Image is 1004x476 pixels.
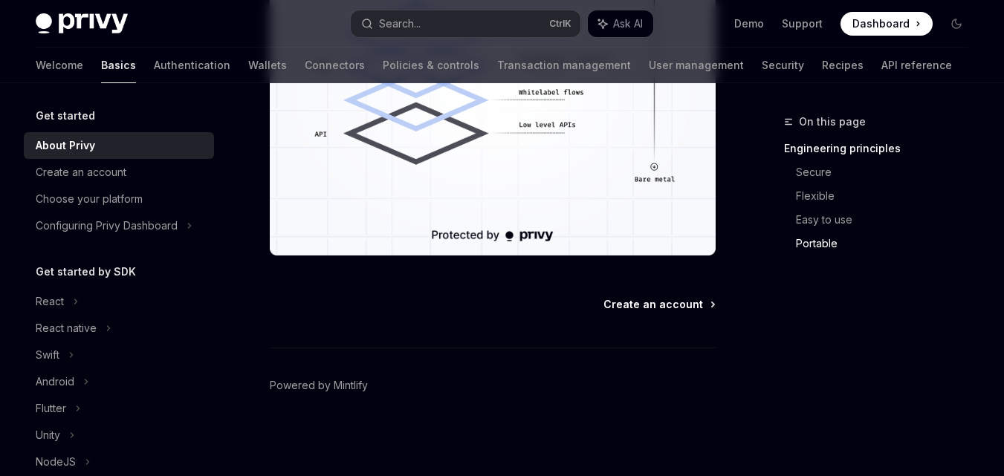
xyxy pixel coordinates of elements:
div: Choose your platform [36,190,143,208]
a: Support [782,16,823,31]
a: Recipes [822,48,864,83]
div: Configuring Privy Dashboard [36,217,178,235]
a: Demo [734,16,764,31]
a: API reference [881,48,952,83]
div: Flutter [36,400,66,417]
a: Authentication [154,48,230,83]
a: Flexible [796,184,980,208]
span: Ctrl K [549,18,571,30]
a: User management [649,48,744,83]
div: React native [36,319,97,337]
div: About Privy [36,137,95,154]
a: Portable [796,232,980,255]
div: React [36,293,64,310]
a: Engineering principles [784,137,980,160]
div: Swift [36,346,59,364]
a: About Privy [24,132,214,159]
button: Toggle dark mode [945,12,968,36]
a: Security [762,48,804,83]
span: Ask AI [613,16,643,31]
a: Secure [796,160,980,184]
button: Ask AI [588,10,653,37]
a: Policies & controls [383,48,479,83]
div: NodeJS [36,453,76,471]
a: Create an account [24,159,214,186]
div: Android [36,373,74,391]
a: Create an account [603,297,714,312]
span: On this page [799,113,866,131]
a: Choose your platform [24,186,214,212]
div: Unity [36,426,60,444]
a: Basics [101,48,136,83]
div: Search... [379,15,421,33]
a: Welcome [36,48,83,83]
button: Search...CtrlK [351,10,581,37]
a: Easy to use [796,208,980,232]
h5: Get started [36,107,95,125]
div: Create an account [36,163,126,181]
span: Dashboard [852,16,910,31]
span: Create an account [603,297,703,312]
a: Connectors [305,48,365,83]
a: Wallets [248,48,287,83]
h5: Get started by SDK [36,263,136,281]
img: dark logo [36,13,128,34]
a: Transaction management [497,48,631,83]
a: Dashboard [841,12,933,36]
a: Powered by Mintlify [270,378,368,393]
